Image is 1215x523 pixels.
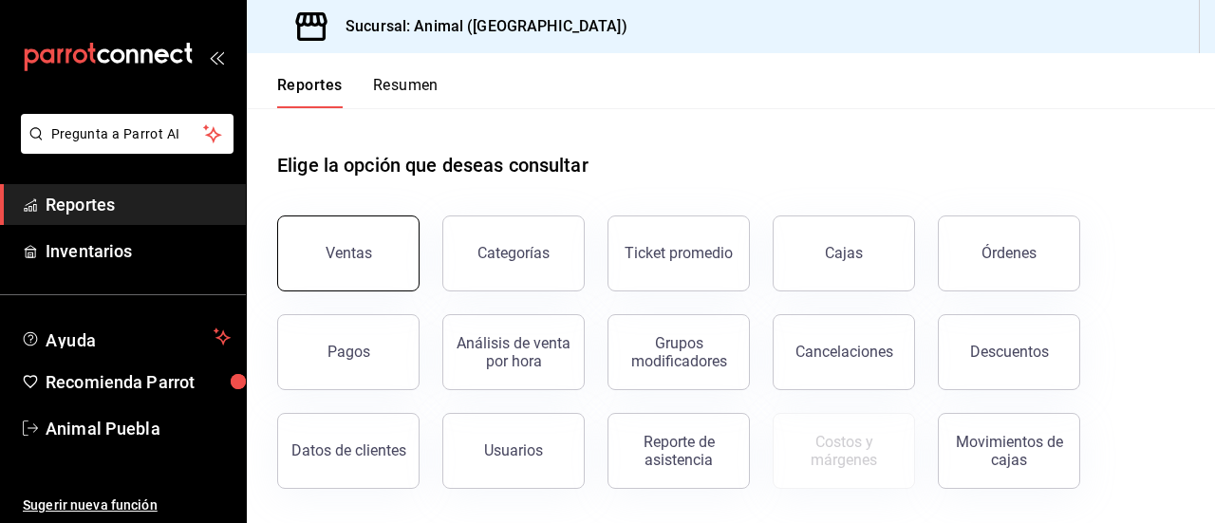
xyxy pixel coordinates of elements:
button: Pagos [277,314,420,390]
div: Ticket promedio [625,244,733,262]
span: Inventarios [46,238,231,264]
button: Usuarios [442,413,585,489]
button: Análisis de venta por hora [442,314,585,390]
button: open_drawer_menu [209,49,224,65]
div: Costos y márgenes [785,433,903,469]
span: Reportes [46,192,231,217]
div: Órdenes [981,244,1037,262]
div: Ventas [326,244,372,262]
span: Sugerir nueva función [23,495,231,515]
button: Contrata inventarios para ver este reporte [773,413,915,489]
button: Grupos modificadores [607,314,750,390]
div: Categorías [477,244,550,262]
h3: Sucursal: Animal ([GEOGRAPHIC_DATA]) [330,15,627,38]
button: Resumen [373,76,439,108]
span: Pregunta a Parrot AI [51,124,204,144]
div: Grupos modificadores [620,334,738,370]
div: Cajas [825,244,863,262]
div: Datos de clientes [291,441,406,459]
div: Descuentos [970,343,1049,361]
div: Análisis de venta por hora [455,334,572,370]
button: Cancelaciones [773,314,915,390]
button: Categorías [442,215,585,291]
span: Recomienda Parrot [46,369,231,395]
button: Cajas [773,215,915,291]
h1: Elige la opción que deseas consultar [277,151,589,179]
button: Pregunta a Parrot AI [21,114,234,154]
span: Ayuda [46,326,206,348]
button: Movimientos de cajas [938,413,1080,489]
button: Datos de clientes [277,413,420,489]
div: Cancelaciones [795,343,893,361]
div: navigation tabs [277,76,439,108]
span: Animal Puebla [46,416,231,441]
button: Ventas [277,215,420,291]
button: Descuentos [938,314,1080,390]
div: Pagos [327,343,370,361]
div: Usuarios [484,441,543,459]
button: Reporte de asistencia [607,413,750,489]
button: Órdenes [938,215,1080,291]
div: Movimientos de cajas [950,433,1068,469]
button: Reportes [277,76,343,108]
a: Pregunta a Parrot AI [13,138,234,158]
button: Ticket promedio [607,215,750,291]
div: Reporte de asistencia [620,433,738,469]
